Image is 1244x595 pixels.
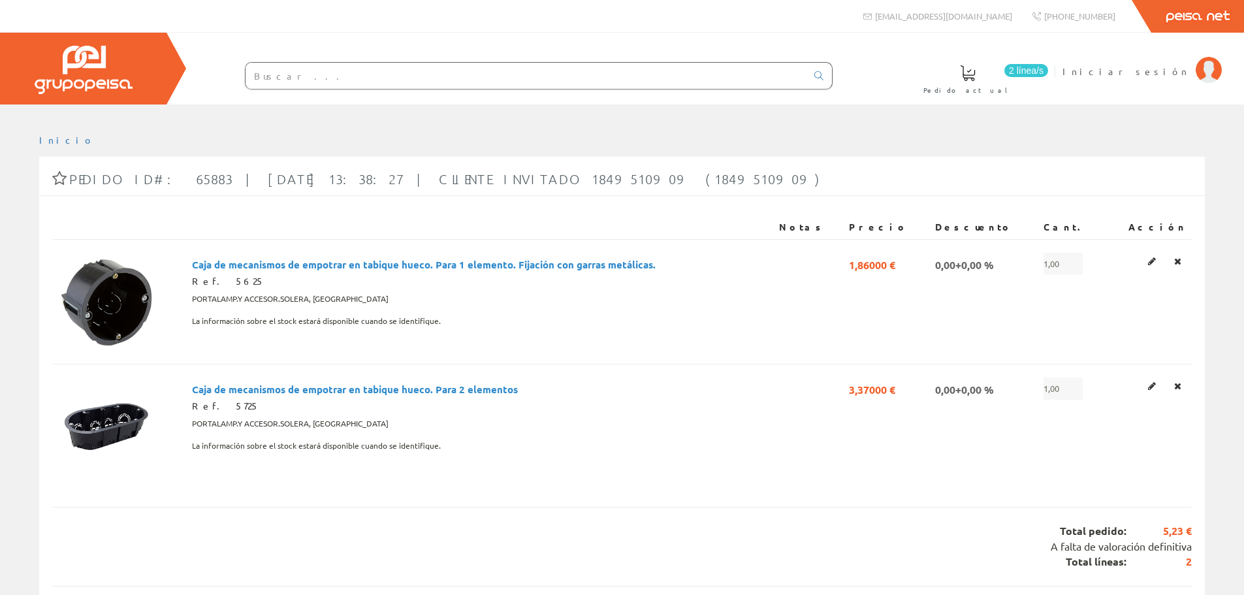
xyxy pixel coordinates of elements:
[57,253,155,351] img: Foto artículo Caja de mecanismos de empotrar en tabique hueco. Para 1 elemento. Fijación con garr...
[935,253,994,275] span: 0,00+0,00 %
[1038,216,1107,239] th: Cant.
[1044,253,1083,275] span: 1,00
[1044,378,1083,400] span: 1,00
[1126,555,1192,570] span: 2
[192,310,441,332] span: La información sobre el stock estará disponible cuando se identifique.
[39,134,95,146] a: Inicio
[1144,253,1160,270] a: Editar
[192,378,518,400] span: Caja de mecanismos de empotrar en tabique hueco. Para 2 elementos
[69,171,825,187] span: Pedido ID#: 65883 | [DATE] 13:38:27 | Cliente Invitado 1849510909 (1849510909)
[875,10,1012,22] span: [EMAIL_ADDRESS][DOMAIN_NAME]
[192,275,769,288] div: Ref. 5625
[192,413,389,435] span: PORTALAMP.Y ACCESOR.SOLERA, [GEOGRAPHIC_DATA]
[192,400,769,413] div: Ref. 5725
[930,216,1038,239] th: Descuento
[192,253,656,275] span: Caja de mecanismos de empotrar en tabique hueco. Para 1 elemento. Fijación con garras metálicas.
[774,216,844,239] th: Notas
[192,288,389,310] span: PORTALAMP.Y ACCESOR.SOLERA, [GEOGRAPHIC_DATA]
[1051,539,1192,553] span: A falta de valoración definitiva
[35,46,133,94] img: Grupo Peisa
[246,63,806,89] input: Buscar ...
[1004,64,1048,77] span: 2 línea/s
[910,54,1051,102] a: 2 línea/s Pedido actual
[57,378,155,475] img: Foto artículo Caja de mecanismos de empotrar en tabique hueco. Para 2 elementos (150x150)
[1170,378,1185,394] a: Eliminar
[844,216,929,239] th: Precio
[1170,253,1185,270] a: Eliminar
[1062,65,1189,78] span: Iniciar sesión
[923,84,1012,97] span: Pedido actual
[849,253,895,275] span: 1,86000 €
[1144,378,1160,394] a: Editar
[52,507,1192,586] div: Total pedido: Total líneas:
[1107,216,1192,239] th: Acción
[935,378,994,400] span: 0,00+0,00 %
[1044,10,1115,22] span: [PHONE_NUMBER]
[192,435,441,457] span: La información sobre el stock estará disponible cuando se identifique.
[1126,524,1192,539] span: 5,23 €
[1062,54,1222,67] a: Iniciar sesión
[849,378,895,400] span: 3,37000 €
